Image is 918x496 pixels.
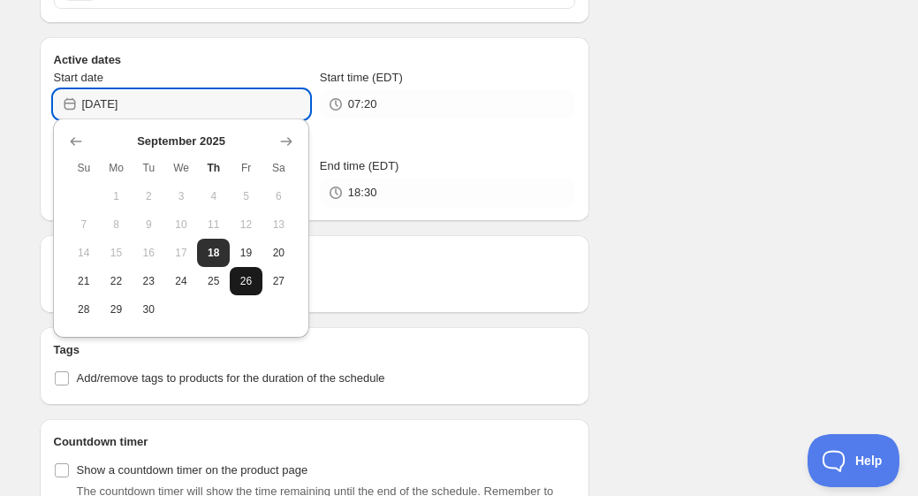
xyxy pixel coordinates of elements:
th: Wednesday [165,154,198,182]
th: Friday [230,154,262,182]
span: 29 [107,302,125,317]
span: End time (EDT) [320,159,399,172]
button: Monday September 8 2025 [100,210,133,239]
span: 9 [140,217,158,232]
span: 18 [204,246,223,260]
span: 5 [237,189,255,203]
span: We [172,161,191,175]
span: Sa [269,161,288,175]
th: Sunday [67,154,100,182]
span: 25 [204,274,223,288]
button: Today Thursday September 18 2025 [197,239,230,267]
button: Sunday September 7 2025 [67,210,100,239]
span: Show a countdown timer on the product page [77,463,308,477]
span: Start date [54,71,103,84]
button: Friday September 19 2025 [230,239,262,267]
button: Tuesday September 9 2025 [133,210,165,239]
button: Friday September 26 2025 [230,267,262,295]
button: Tuesday September 30 2025 [133,295,165,324]
span: Th [204,161,223,175]
h2: Tags [54,341,576,359]
span: 20 [269,246,288,260]
button: Monday September 22 2025 [100,267,133,295]
button: Show next month, October 2025 [274,129,299,154]
button: Tuesday September 23 2025 [133,267,165,295]
span: 27 [269,274,288,288]
span: 23 [140,274,158,288]
button: Wednesday September 10 2025 [165,210,198,239]
span: Tu [140,161,158,175]
span: 3 [172,189,191,203]
span: 22 [107,274,125,288]
h2: Countdown timer [54,433,576,451]
button: Friday September 5 2025 [230,182,262,210]
button: Friday September 12 2025 [230,210,262,239]
button: Thursday September 11 2025 [197,210,230,239]
button: Monday September 15 2025 [100,239,133,267]
button: Wednesday September 3 2025 [165,182,198,210]
span: 15 [107,246,125,260]
button: Wednesday September 24 2025 [165,267,198,295]
span: 4 [204,189,223,203]
span: 19 [237,246,255,260]
span: Start time (EDT) [320,71,403,84]
button: Saturday September 6 2025 [262,182,295,210]
button: Show previous month, August 2025 [64,129,88,154]
span: 11 [204,217,223,232]
span: 14 [74,246,93,260]
th: Tuesday [133,154,165,182]
button: Monday September 1 2025 [100,182,133,210]
span: 8 [107,217,125,232]
span: 24 [172,274,191,288]
span: 26 [237,274,255,288]
th: Saturday [262,154,295,182]
button: Saturday September 13 2025 [262,210,295,239]
span: Mo [107,161,125,175]
span: 21 [74,274,93,288]
iframe: Toggle Customer Support [808,434,900,487]
button: Tuesday September 16 2025 [133,239,165,267]
button: Saturday September 27 2025 [262,267,295,295]
span: 10 [172,217,191,232]
span: 7 [74,217,93,232]
span: 13 [269,217,288,232]
h2: Repeating [54,249,576,267]
span: 28 [74,302,93,317]
span: 16 [140,246,158,260]
button: Thursday September 4 2025 [197,182,230,210]
span: Add/remove tags to products for the duration of the schedule [77,371,385,385]
span: 1 [107,189,125,203]
h2: Active dates [54,51,576,69]
span: 12 [237,217,255,232]
button: Thursday September 25 2025 [197,267,230,295]
span: Fr [237,161,255,175]
button: Sunday September 28 2025 [67,295,100,324]
th: Thursday [197,154,230,182]
span: 2 [140,189,158,203]
button: Saturday September 20 2025 [262,239,295,267]
th: Monday [100,154,133,182]
button: Monday September 29 2025 [100,295,133,324]
span: 6 [269,189,288,203]
button: Wednesday September 17 2025 [165,239,198,267]
span: 30 [140,302,158,317]
button: Sunday September 14 2025 [67,239,100,267]
span: 17 [172,246,191,260]
button: Sunday September 21 2025 [67,267,100,295]
span: Su [74,161,93,175]
button: Tuesday September 2 2025 [133,182,165,210]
